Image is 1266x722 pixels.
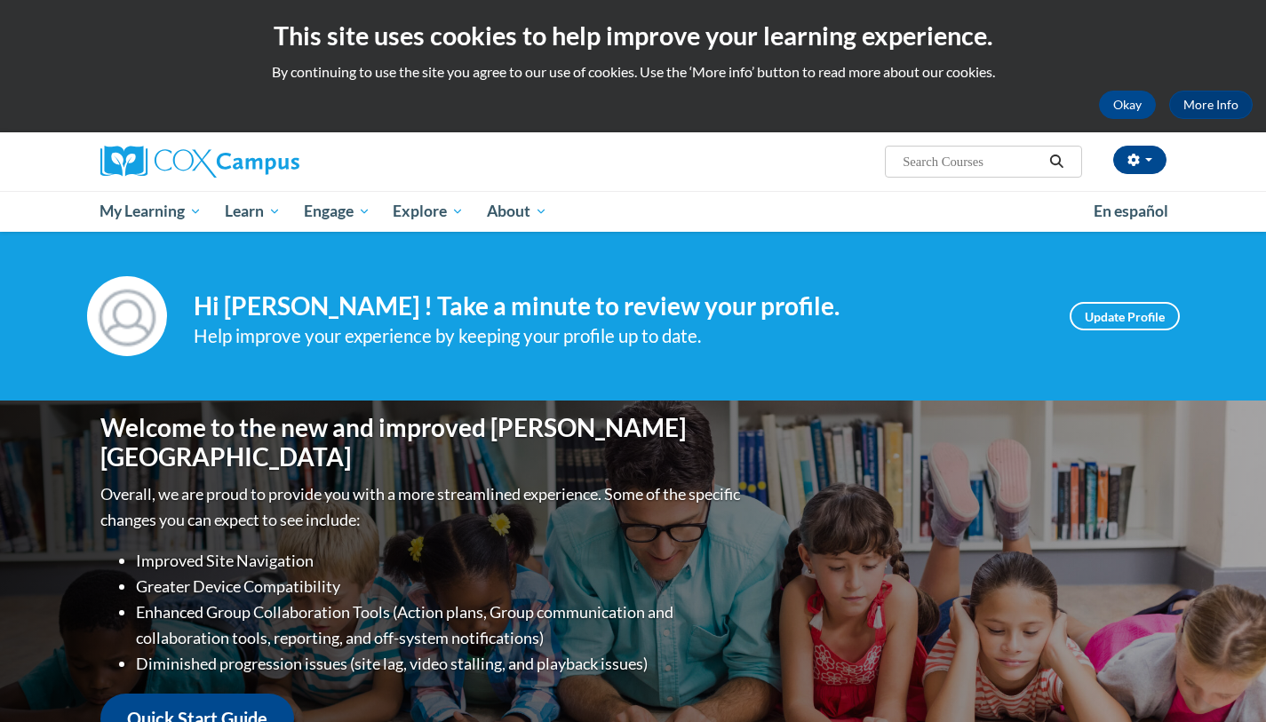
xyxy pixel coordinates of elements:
[13,62,1253,82] p: By continuing to use the site you agree to our use of cookies. Use the ‘More info’ button to read...
[100,146,299,178] img: Cox Campus
[100,413,744,472] h1: Welcome to the new and improved [PERSON_NAME][GEOGRAPHIC_DATA]
[194,321,1043,351] div: Help improve your experience by keeping your profile up to date.
[475,191,559,232] a: About
[87,276,167,356] img: Profile Image
[487,201,547,222] span: About
[1070,302,1180,330] a: Update Profile
[13,18,1253,53] h2: This site uses cookies to help improve your learning experience.
[100,146,438,178] a: Cox Campus
[136,599,744,651] li: Enhanced Group Collaboration Tools (Action plans, Group communication and collaboration tools, re...
[1195,651,1252,708] iframe: Button to launch messaging window
[136,651,744,677] li: Diminished progression issues (site lag, video stalling, and playback issues)
[304,201,370,222] span: Engage
[1082,193,1180,230] a: En español
[74,191,1193,232] div: Main menu
[136,574,744,599] li: Greater Device Compatibility
[100,481,744,533] p: Overall, we are proud to provide you with a more streamlined experience. Some of the specific cha...
[393,201,464,222] span: Explore
[100,201,202,222] span: My Learning
[194,291,1043,321] h4: Hi [PERSON_NAME] ! Take a minute to review your profile.
[1043,151,1070,172] button: Search
[381,191,475,232] a: Explore
[225,201,281,222] span: Learn
[1099,91,1156,119] button: Okay
[1094,202,1168,220] span: En español
[1113,146,1166,174] button: Account Settings
[136,548,744,574] li: Improved Site Navigation
[292,191,382,232] a: Engage
[901,151,1043,172] input: Search Courses
[89,191,214,232] a: My Learning
[1169,91,1253,119] a: More Info
[213,191,292,232] a: Learn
